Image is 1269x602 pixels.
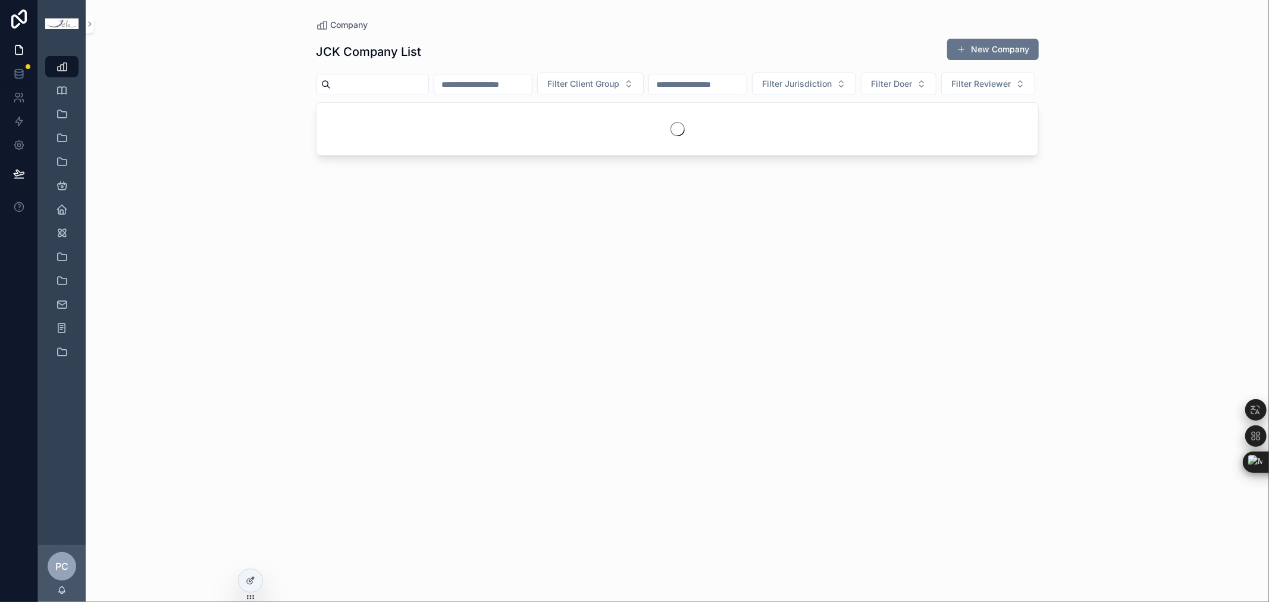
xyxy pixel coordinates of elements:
span: Company [330,19,368,31]
button: Select Button [537,73,644,95]
h1: JCK Company List [316,43,421,60]
button: New Company [947,39,1039,60]
img: App logo [45,18,79,30]
button: Select Button [941,73,1035,95]
button: Select Button [861,73,936,95]
span: Filter Client Group [547,78,619,90]
span: Filter Doer [871,78,912,90]
span: Filter Reviewer [951,78,1011,90]
span: Filter Jurisdiction [762,78,832,90]
span: PC [55,559,68,573]
button: Select Button [752,73,856,95]
a: Company [316,19,368,31]
div: scrollable content [38,48,86,378]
